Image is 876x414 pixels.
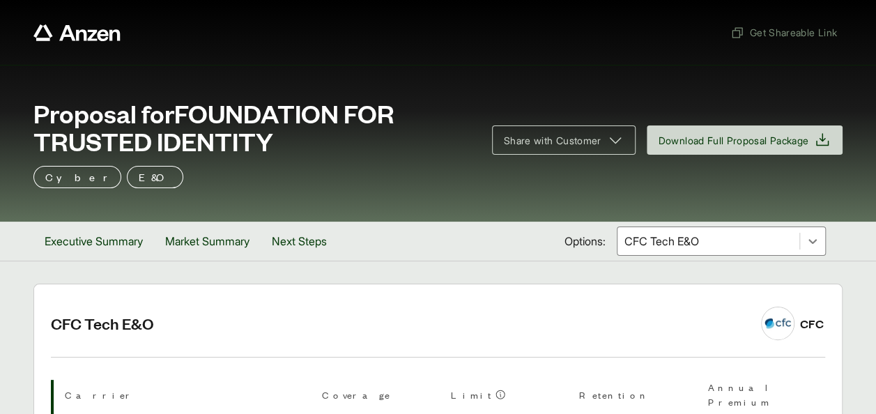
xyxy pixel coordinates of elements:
button: Get Shareable Link [725,20,843,45]
button: Next Steps [261,222,338,261]
span: Share with Customer [504,133,601,148]
div: CFC [800,314,824,333]
span: Proposal for FOUNDATION FOR TRUSTED IDENTITY [33,99,475,155]
button: Download Full Proposal Package [647,125,843,155]
h2: CFC Tech E&O [51,313,744,334]
button: Executive Summary [33,222,154,261]
button: Share with Customer [492,125,636,155]
button: Market Summary [154,222,261,261]
p: Cyber [45,169,109,185]
p: E&O [139,169,171,185]
img: CFC logo [762,307,794,339]
span: Options: [564,233,606,250]
span: Download Full Proposal Package [659,133,809,148]
span: Get Shareable Link [730,25,837,40]
a: Anzen website [33,24,121,41]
